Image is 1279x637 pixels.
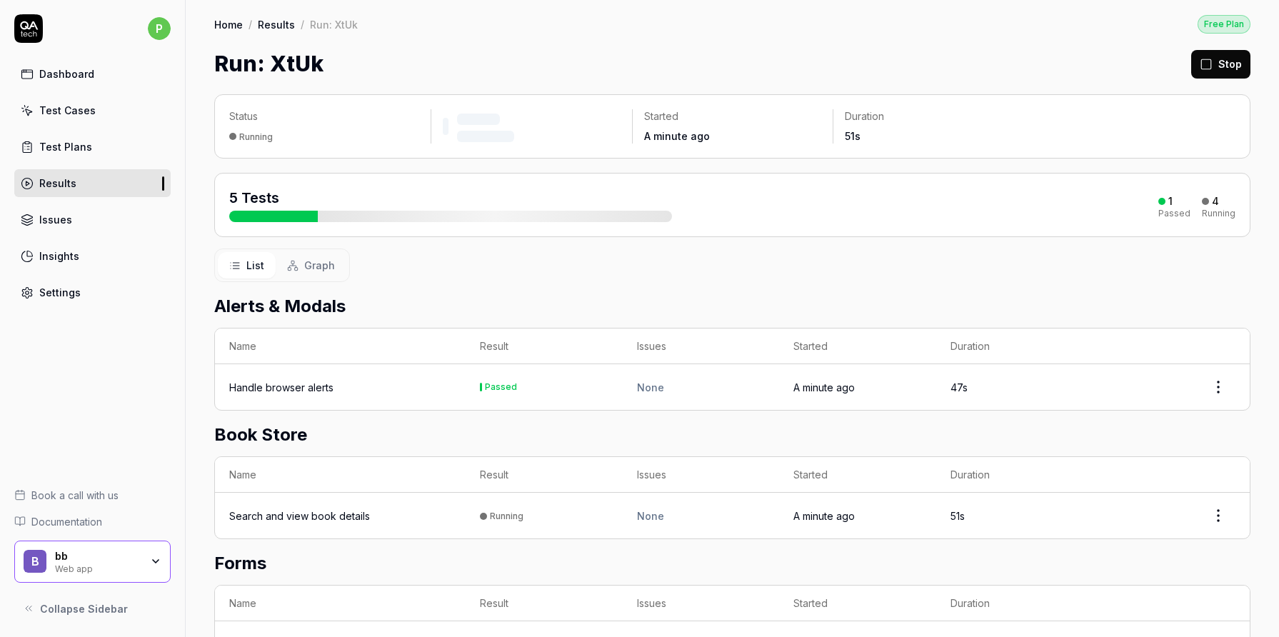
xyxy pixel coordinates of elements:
[793,381,855,393] time: A minute ago
[951,381,968,393] time: 47s
[229,380,333,395] a: Handle browser alerts
[14,96,171,124] a: Test Cases
[218,252,276,279] button: List
[214,48,323,80] h1: Run: XtUk
[249,17,252,31] div: /
[1168,195,1173,208] div: 1
[936,457,1093,493] th: Duration
[310,17,358,31] div: Run: XtUk
[637,508,766,523] div: None
[466,586,623,621] th: Result
[304,258,335,273] span: Graph
[14,133,171,161] a: Test Plans
[229,109,419,124] p: Status
[215,328,466,364] th: Name
[779,457,936,493] th: Started
[466,328,623,364] th: Result
[214,551,1250,576] h2: Forms
[951,510,965,522] time: 51s
[14,514,171,529] a: Documentation
[793,510,855,522] time: A minute ago
[936,586,1093,621] th: Duration
[246,258,264,273] span: List
[40,601,128,616] span: Collapse Sidebar
[14,279,171,306] a: Settings
[39,285,81,300] div: Settings
[39,212,72,227] div: Issues
[148,17,171,40] span: p
[39,249,79,264] div: Insights
[623,328,780,364] th: Issues
[14,242,171,270] a: Insights
[148,14,171,43] button: p
[485,383,517,391] div: Passed
[301,17,304,31] div: /
[779,586,936,621] th: Started
[14,169,171,197] a: Results
[276,252,346,279] button: Graph
[39,176,76,191] div: Results
[229,189,279,206] span: 5 Tests
[936,328,1093,364] th: Duration
[39,139,92,154] div: Test Plans
[239,131,273,142] div: Running
[14,541,171,583] button: bbbWeb app
[1198,15,1250,34] div: Free Plan
[623,457,780,493] th: Issues
[490,511,523,521] div: Running
[644,109,822,124] p: Started
[845,109,1023,124] p: Duration
[214,294,1250,319] h2: Alerts & Modals
[55,550,141,563] div: bb
[14,206,171,234] a: Issues
[39,66,94,81] div: Dashboard
[55,562,141,573] div: Web app
[214,422,1250,448] h2: Book Store
[214,17,243,31] a: Home
[623,586,780,621] th: Issues
[229,508,370,523] a: Search and view book details
[258,17,295,31] a: Results
[1202,209,1235,218] div: Running
[637,380,766,395] div: None
[31,514,102,529] span: Documentation
[1198,14,1250,34] a: Free Plan
[14,60,171,88] a: Dashboard
[215,457,466,493] th: Name
[215,586,466,621] th: Name
[1158,209,1190,218] div: Passed
[31,488,119,503] span: Book a call with us
[845,130,861,142] time: 51s
[466,457,623,493] th: Result
[14,488,171,503] a: Book a call with us
[39,103,96,118] div: Test Cases
[1212,195,1219,208] div: 4
[14,594,171,623] button: Collapse Sidebar
[779,328,936,364] th: Started
[1191,50,1250,79] button: Stop
[644,130,710,142] time: A minute ago
[24,550,46,573] span: b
